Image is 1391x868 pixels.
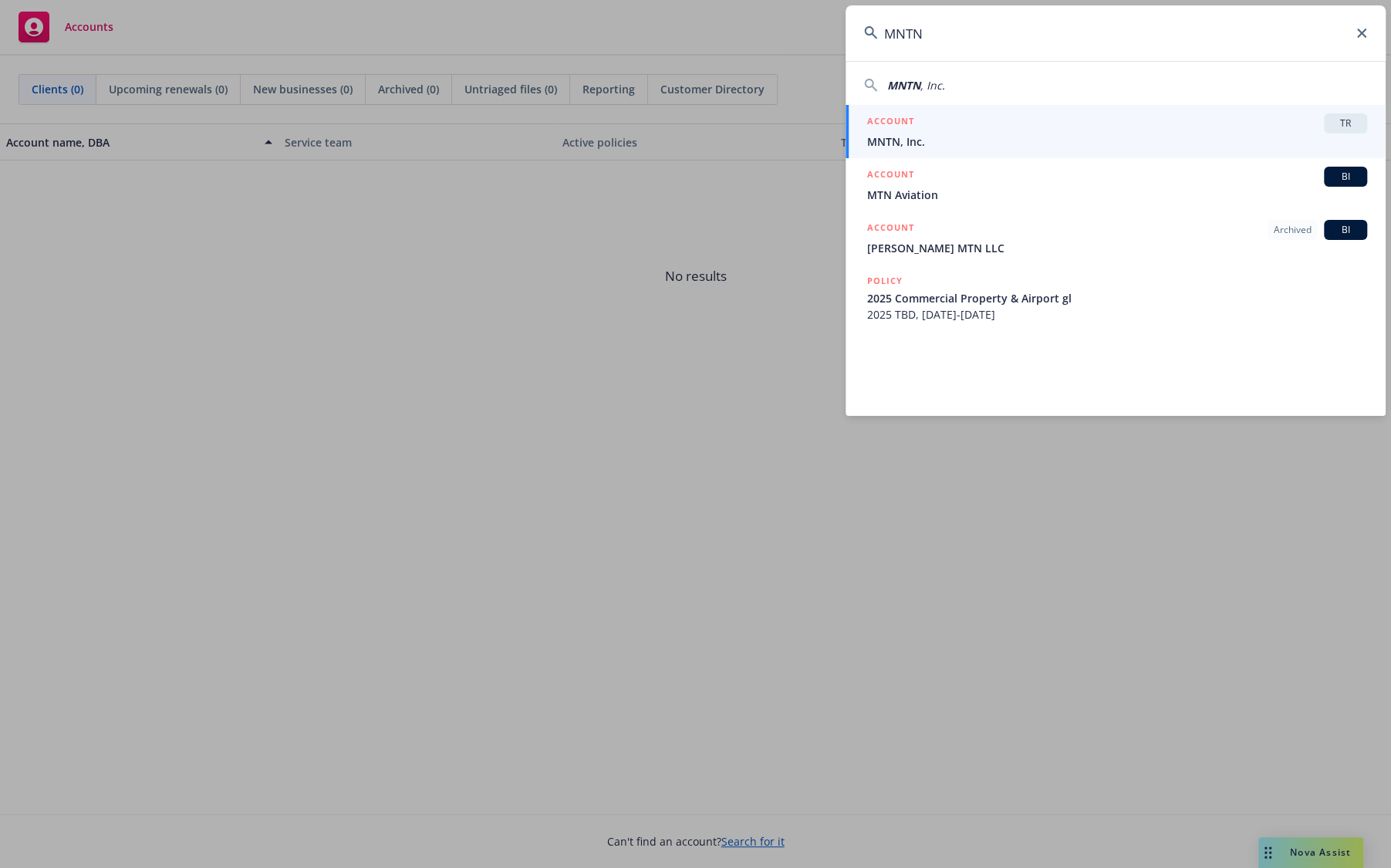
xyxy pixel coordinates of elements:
span: MNTN [887,78,920,93]
a: ACCOUNTTRMNTN, Inc. [846,105,1386,158]
span: 2025 Commercial Property & Airport gl [867,290,1367,306]
span: BI [1330,223,1361,237]
a: ACCOUNTBIMTN Aviation [846,158,1386,211]
h5: ACCOUNT [867,167,914,185]
span: [PERSON_NAME] MTN LLC [867,240,1367,256]
span: BI [1330,170,1361,184]
a: POLICY2025 Commercial Property & Airport gl2025 TBD, [DATE]-[DATE] [846,265,1386,331]
input: Search... [846,5,1386,61]
span: MNTN, Inc. [867,133,1367,150]
span: Archived [1274,223,1312,237]
h5: ACCOUNT [867,220,914,238]
h5: ACCOUNT [867,113,914,132]
span: TR [1330,117,1361,130]
span: , Inc. [920,78,945,93]
h5: POLICY [867,273,903,289]
a: ACCOUNTArchivedBI[PERSON_NAME] MTN LLC [846,211,1386,265]
span: 2025 TBD, [DATE]-[DATE] [867,306,1367,323]
span: MTN Aviation [867,187,1367,203]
